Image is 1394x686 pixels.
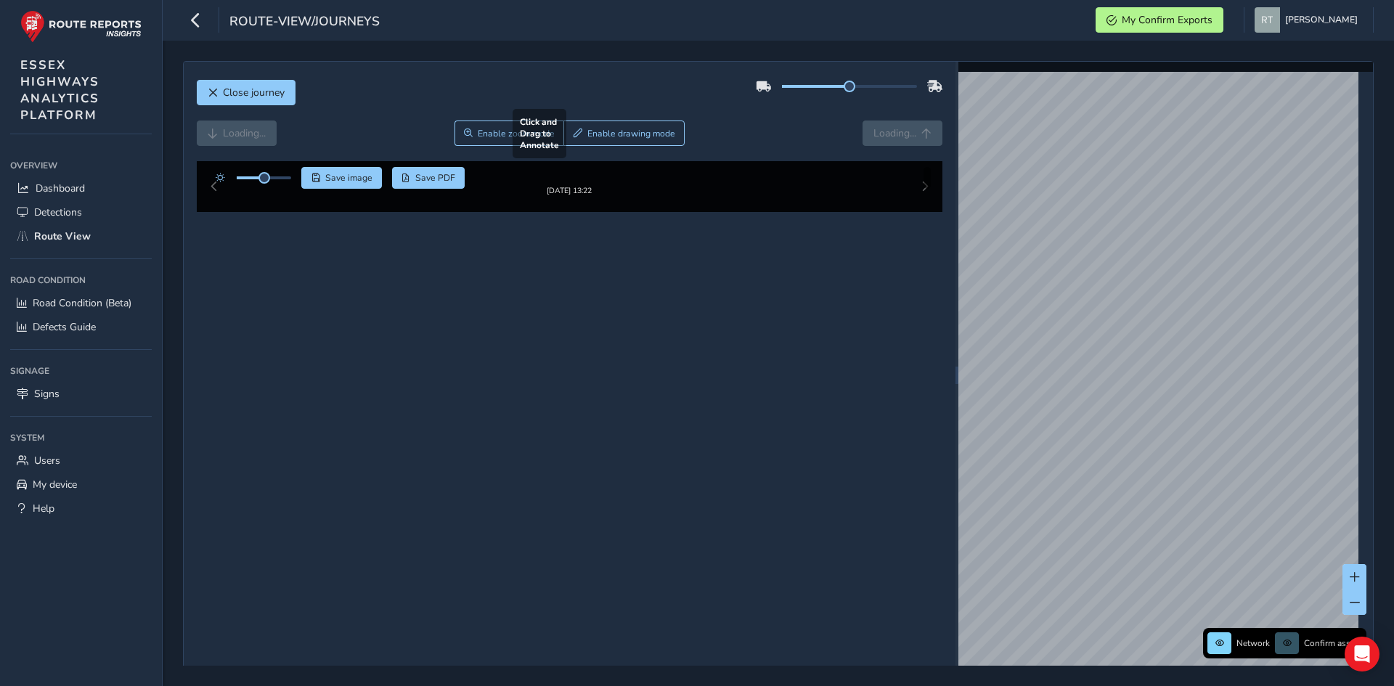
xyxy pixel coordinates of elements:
span: Signs [34,387,60,401]
span: Detections [34,205,82,219]
span: Confirm assets [1304,637,1362,649]
span: Users [34,454,60,467]
a: Detections [10,200,152,224]
a: Signs [10,382,152,406]
span: Save image [325,172,372,184]
a: My device [10,473,152,497]
a: Defects Guide [10,315,152,339]
button: Save [301,167,382,189]
a: Route View [10,224,152,248]
span: Save PDF [415,172,455,184]
a: Dashboard [10,176,152,200]
a: Help [10,497,152,520]
span: My Confirm Exports [1122,13,1212,27]
span: Road Condition (Beta) [33,296,131,310]
span: Dashboard [36,181,85,195]
div: System [10,427,152,449]
div: [DATE] 13:22 [547,185,592,196]
span: route-view/journeys [229,12,380,33]
span: Defects Guide [33,320,96,334]
span: Route View [34,229,91,243]
span: Enable zoom mode [478,128,555,139]
span: Help [33,502,54,515]
button: [PERSON_NAME] [1255,7,1363,33]
span: Network [1236,637,1270,649]
span: Enable drawing mode [587,128,675,139]
button: Zoom [455,121,564,146]
div: Road Condition [10,269,152,291]
button: My Confirm Exports [1096,7,1223,33]
span: My device [33,478,77,491]
img: rr logo [20,10,142,43]
a: Road Condition (Beta) [10,291,152,315]
div: Open Intercom Messenger [1345,637,1379,671]
span: ESSEX HIGHWAYS ANALYTICS PLATFORM [20,57,99,123]
a: Users [10,449,152,473]
button: PDF [392,167,465,189]
div: Overview [10,155,152,176]
span: Close journey [223,86,285,99]
button: Close journey [197,80,295,105]
img: diamond-layout [1255,7,1280,33]
span: [PERSON_NAME] [1285,7,1358,33]
button: Draw [563,121,685,146]
div: Signage [10,360,152,382]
